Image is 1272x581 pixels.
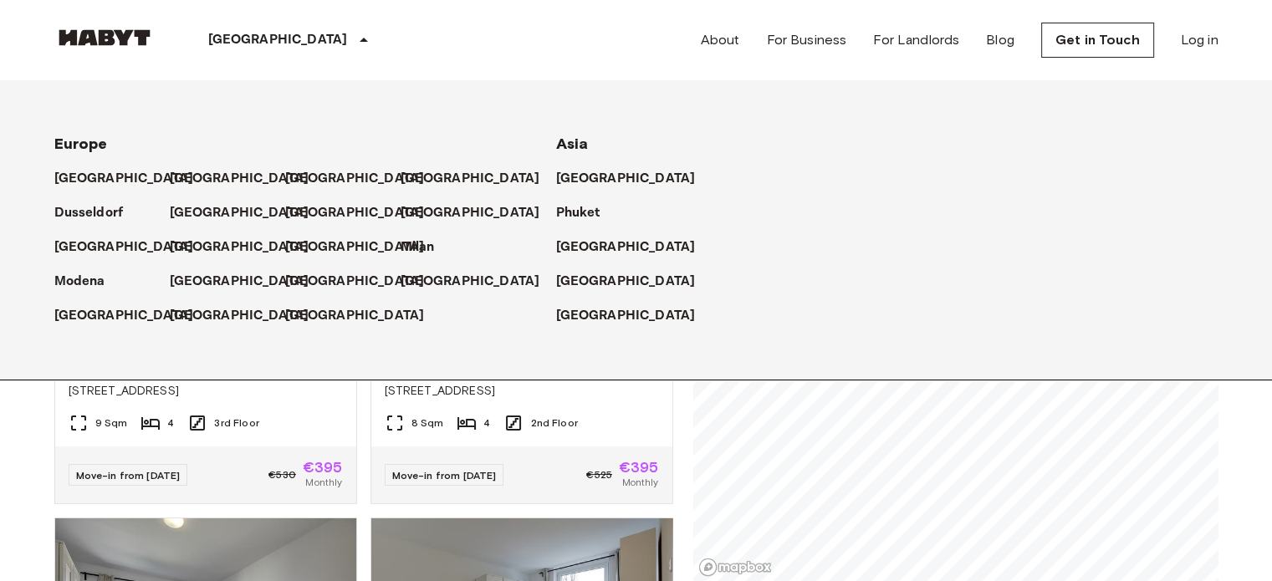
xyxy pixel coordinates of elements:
a: Dusseldorf [54,203,140,223]
p: Modena [54,272,105,292]
p: [GEOGRAPHIC_DATA] [556,306,696,326]
span: €395 [303,460,343,475]
a: About [701,30,740,50]
p: [GEOGRAPHIC_DATA] [54,306,194,326]
a: Phuket [556,203,617,223]
a: Blog [986,30,1014,50]
span: 2nd Floor [530,415,577,431]
p: [GEOGRAPHIC_DATA] [401,203,540,223]
p: [GEOGRAPHIC_DATA] [54,237,194,257]
a: [GEOGRAPHIC_DATA] [285,306,442,326]
a: For Landlords [873,30,959,50]
span: 3rd Floor [214,415,258,431]
a: Modena [54,272,122,292]
a: [GEOGRAPHIC_DATA] [285,237,442,257]
a: [GEOGRAPHIC_DATA] [401,272,557,292]
p: [GEOGRAPHIC_DATA] [285,272,425,292]
span: Europe [54,135,108,153]
p: [GEOGRAPHIC_DATA] [170,237,309,257]
a: [GEOGRAPHIC_DATA] [401,203,557,223]
p: [GEOGRAPHIC_DATA] [170,203,309,223]
a: [GEOGRAPHIC_DATA] [285,203,442,223]
a: [GEOGRAPHIC_DATA] [556,237,713,257]
span: Move-in from [DATE] [392,469,497,482]
span: 4 [483,415,490,431]
p: [GEOGRAPHIC_DATA] [401,272,540,292]
a: Mapbox logo [698,558,772,577]
a: Get in Touch [1041,23,1154,58]
a: [GEOGRAPHIC_DATA] [170,272,326,292]
span: Move-in from [DATE] [76,469,181,482]
p: [GEOGRAPHIC_DATA] [285,237,425,257]
p: [GEOGRAPHIC_DATA] [285,306,425,326]
p: [GEOGRAPHIC_DATA] [401,169,540,189]
span: 9 Sqm [95,415,128,431]
a: [GEOGRAPHIC_DATA] [54,237,211,257]
a: [GEOGRAPHIC_DATA] [54,169,211,189]
a: [GEOGRAPHIC_DATA] [556,306,713,326]
a: Milan [401,237,452,257]
p: [GEOGRAPHIC_DATA] [556,169,696,189]
a: [GEOGRAPHIC_DATA] [170,306,326,326]
img: Habyt [54,29,155,46]
p: [GEOGRAPHIC_DATA] [208,30,348,50]
a: [GEOGRAPHIC_DATA] [556,272,713,292]
p: Phuket [556,203,600,223]
a: [GEOGRAPHIC_DATA] [170,169,326,189]
p: Dusseldorf [54,203,124,223]
a: [GEOGRAPHIC_DATA] [401,169,557,189]
a: [GEOGRAPHIC_DATA] [285,169,442,189]
span: €530 [268,467,296,482]
a: [GEOGRAPHIC_DATA] [54,306,211,326]
p: [GEOGRAPHIC_DATA] [170,169,309,189]
a: [GEOGRAPHIC_DATA] [170,237,326,257]
span: €395 [619,460,659,475]
p: [GEOGRAPHIC_DATA] [285,203,425,223]
span: 8 Sqm [411,415,444,431]
a: [GEOGRAPHIC_DATA] [170,203,326,223]
a: For Business [766,30,846,50]
p: [GEOGRAPHIC_DATA] [556,237,696,257]
span: Asia [556,135,589,153]
a: Log in [1181,30,1218,50]
span: [STREET_ADDRESS] [385,383,659,400]
p: Milan [401,237,435,257]
span: €525 [586,467,612,482]
span: [STREET_ADDRESS] [69,383,343,400]
p: [GEOGRAPHIC_DATA] [285,169,425,189]
a: [GEOGRAPHIC_DATA] [556,169,713,189]
span: Monthly [305,475,342,490]
p: [GEOGRAPHIC_DATA] [54,169,194,189]
span: 4 [167,415,174,431]
p: [GEOGRAPHIC_DATA] [556,272,696,292]
p: [GEOGRAPHIC_DATA] [170,306,309,326]
p: [GEOGRAPHIC_DATA] [170,272,309,292]
span: Monthly [621,475,658,490]
a: [GEOGRAPHIC_DATA] [285,272,442,292]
